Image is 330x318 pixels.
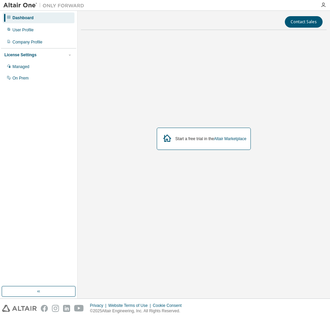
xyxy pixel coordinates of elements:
[2,305,37,312] img: altair_logo.svg
[108,303,153,308] div: Website Terms of Use
[12,64,29,69] div: Managed
[52,305,59,312] img: instagram.svg
[3,2,88,9] img: Altair One
[90,308,186,314] p: © 2025 Altair Engineering, Inc. All Rights Reserved.
[153,303,185,308] div: Cookie Consent
[12,39,42,45] div: Company Profile
[74,305,84,312] img: youtube.svg
[12,15,34,21] div: Dashboard
[90,303,108,308] div: Privacy
[175,136,246,141] div: Start a free trial in the
[63,305,70,312] img: linkedin.svg
[285,16,323,28] button: Contact Sales
[41,305,48,312] img: facebook.svg
[12,27,34,33] div: User Profile
[12,75,29,81] div: On Prem
[4,52,36,58] div: License Settings
[214,136,246,141] a: Altair Marketplace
